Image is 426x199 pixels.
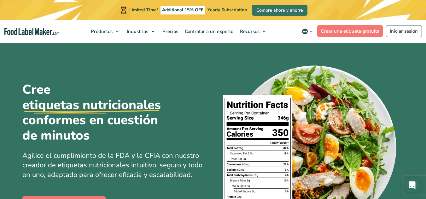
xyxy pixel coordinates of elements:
span: Contratar a un experto [183,28,234,35]
span: Industrias [125,28,149,35]
a: Precios [159,20,180,43]
span: Additional 15% OFF [160,6,205,14]
a: Recursos [237,20,269,43]
a: Compre ahora y ahorre [252,5,307,16]
h1: Cree conformes en cuestión de minutos [22,82,174,143]
a: Productos [88,20,122,43]
span: Limited Time! [129,7,158,13]
span: Recursos [238,28,260,35]
span: Precios [160,28,179,35]
u: etiquetas nutricionales [22,97,161,113]
a: Contratar a un experto [182,20,235,43]
a: Iniciar sesión [386,25,422,37]
span: Agilice el cumplimiento de la FDA y la CFIA con nuestro creador de etiquetas nutricionales intuit... [22,151,202,180]
a: Industrias [124,20,158,43]
span: Yearly Subscription [207,7,247,13]
div: Open Intercom Messenger [405,178,420,193]
a: Crear una etiqueta gratuita [317,25,383,37]
span: Productos [89,28,113,35]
